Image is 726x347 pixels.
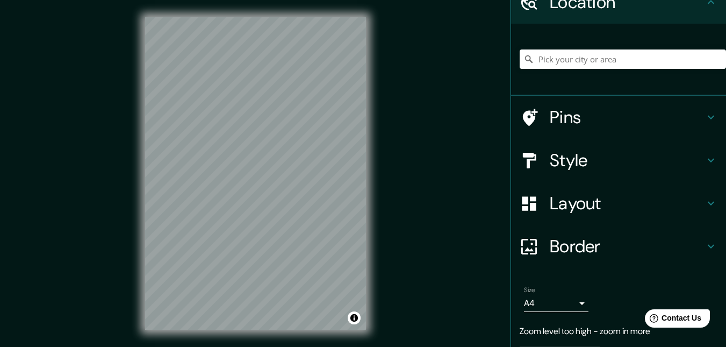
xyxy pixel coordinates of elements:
[520,325,717,338] p: Zoom level too high - zoom in more
[520,49,726,69] input: Pick your city or area
[630,305,714,335] iframe: Help widget launcher
[550,150,705,171] h4: Style
[524,286,535,295] label: Size
[550,107,705,128] h4: Pins
[550,193,705,214] h4: Layout
[511,96,726,139] div: Pins
[550,236,705,257] h4: Border
[348,311,361,324] button: Toggle attribution
[511,225,726,268] div: Border
[511,182,726,225] div: Layout
[145,17,366,330] canvas: Map
[524,295,588,312] div: A4
[511,139,726,182] div: Style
